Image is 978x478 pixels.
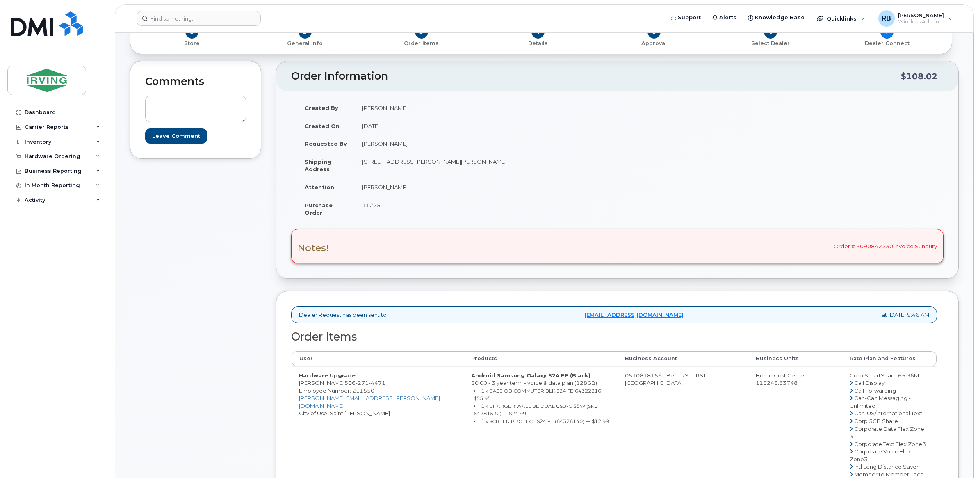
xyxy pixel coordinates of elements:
[291,306,937,323] div: Dealer Request has been sent to at [DATE] 9:46 AM
[854,387,896,394] span: Call Forwarding
[474,403,598,417] small: 1 x CHARGER WALL BE DUAL USB-C 35W (SKU 64281532) — $24.99
[474,388,609,402] small: 1 x CASE OB COMMUTER BLK S24 FE(64322216) — $55.95
[369,380,385,386] span: 4471
[145,128,207,144] input: Leave Comment
[827,15,857,22] span: Quicklinks
[305,202,333,216] strong: Purchase Order
[755,14,805,22] span: Knowledge Base
[854,441,926,447] span: Corporate Text Flex Zone3
[811,10,871,27] div: Quicklinks
[291,229,944,263] div: Order # 5090842230 Invoice Sunbury
[355,135,611,153] td: [PERSON_NAME]
[355,153,611,178] td: [STREET_ADDRESS][PERSON_NAME][PERSON_NAME]
[596,39,712,47] a: 5 Approval
[363,39,480,47] a: 3 Order Items
[898,18,944,25] span: Wireless Admin
[291,71,901,82] h2: Order Information
[355,99,611,117] td: [PERSON_NAME]
[305,105,338,111] strong: Created By
[471,372,590,379] strong: Android Samsung Galaxy S24 FE (Black)
[483,40,593,47] p: Details
[355,178,611,196] td: [PERSON_NAME]
[299,372,356,379] strong: Hardware Upgrade
[481,418,609,424] small: 1 x SCREEN PROTECT S24 FE (64326140) — $12.99
[305,184,334,190] strong: Attention
[707,9,742,26] a: Alerts
[873,10,958,27] div: Roberts, Brad
[367,40,476,47] p: Order Items
[464,351,618,366] th: Products
[850,448,911,462] span: Corporate Voice Flex Zone3
[854,463,919,470] span: Intl Long Distance Saver
[298,243,329,253] h3: Notes!
[585,311,684,319] a: [EMAIL_ADDRESS][DOMAIN_NAME]
[299,395,440,409] a: [PERSON_NAME][EMAIL_ADDRESS][PERSON_NAME][DOMAIN_NAME]
[292,351,464,366] th: User
[140,40,244,47] p: Store
[480,39,596,47] a: 4 Details
[305,123,340,129] strong: Created On
[854,380,885,386] span: Call Display
[137,39,247,47] a: 1 Store
[716,40,825,47] p: Select Dealer
[854,418,898,424] span: Corp 5GB Share
[850,395,911,409] span: Can-Can Messaging - Unlimited
[678,14,701,22] span: Support
[756,372,835,387] div: Home Cost Center: 113245.63748
[854,410,922,416] span: Can-US/International Text
[137,11,261,26] input: Find something...
[344,380,385,386] span: 506
[898,12,944,18] span: [PERSON_NAME]
[618,351,748,366] th: Business Account
[842,351,937,366] th: Rate Plan and Features
[250,40,360,47] p: General Info
[145,76,246,87] h2: Comments
[305,158,331,173] strong: Shipping Address
[748,351,842,366] th: Business Units
[247,39,363,47] a: 2 General Info
[356,380,369,386] span: 271
[850,425,924,440] span: Corporate Data Flex Zone 3
[665,9,707,26] a: Support
[291,331,937,343] h2: Order Items
[305,140,347,147] strong: Requested By
[882,14,891,23] span: RB
[712,39,829,47] a: 6 Select Dealer
[355,117,611,135] td: [DATE]
[719,14,736,22] span: Alerts
[742,9,810,26] a: Knowledge Base
[299,387,374,394] span: Employee Number: 211550
[599,40,709,47] p: Approval
[901,69,937,84] div: $108.02
[362,202,381,208] span: 11225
